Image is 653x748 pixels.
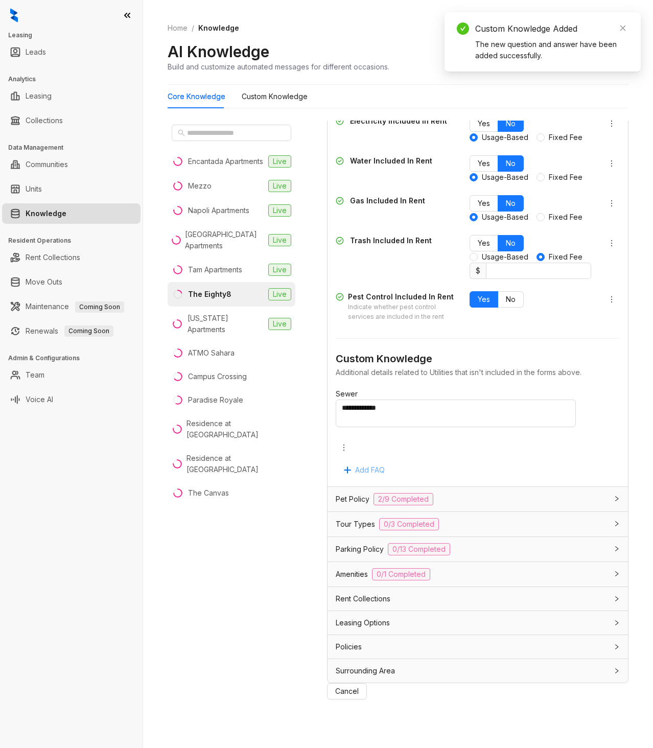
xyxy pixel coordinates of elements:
[478,239,490,247] span: Yes
[188,289,231,300] div: The Eighty8
[336,388,576,400] div: Sewer
[186,418,291,440] div: Residence at [GEOGRAPHIC_DATA]
[614,668,620,674] span: collapsed
[608,295,616,303] span: more
[188,205,249,216] div: Napoli Apartments
[192,22,194,34] li: /
[2,110,141,131] li: Collections
[374,493,433,505] span: 2/9 Completed
[8,75,143,84] h3: Analytics
[614,596,620,602] span: collapsed
[2,365,141,385] li: Team
[614,546,620,552] span: collapsed
[198,24,239,32] span: Knowledge
[336,569,368,580] span: Amenities
[350,195,425,206] div: Gas Included In Rent
[336,593,390,604] span: Rent Collections
[188,487,229,499] div: The Canvas
[10,8,18,22] img: logo
[478,251,532,263] span: Usage-Based
[470,263,486,279] span: $
[242,91,308,102] div: Custom Knowledge
[608,199,616,207] span: more
[8,354,143,363] h3: Admin & Configurations
[178,129,185,136] span: search
[328,587,628,611] div: Rent Collections
[478,212,532,223] span: Usage-Based
[26,154,68,175] a: Communities
[336,617,390,628] span: Leasing Options
[545,251,587,263] span: Fixed Fee
[268,155,291,168] span: Live
[336,641,362,652] span: Policies
[168,91,225,102] div: Core Knowledge
[8,143,143,152] h3: Data Management
[328,562,628,587] div: Amenities0/1 Completed
[168,61,389,72] div: Build and customize automated messages for different occasions.
[268,234,291,246] span: Live
[328,611,628,635] div: Leasing Options
[388,543,450,555] span: 0/13 Completed
[545,132,587,143] span: Fixed Fee
[328,659,628,683] div: Surrounding Area
[327,683,367,699] button: Cancel
[2,154,141,175] li: Communities
[188,180,212,192] div: Mezzo
[26,321,113,341] a: RenewalsComing Soon
[166,22,190,34] a: Home
[478,172,532,183] span: Usage-Based
[328,537,628,562] div: Parking Policy0/13 Completed
[168,42,269,61] h2: AI Knowledge
[2,321,141,341] li: Renewals
[617,22,628,34] a: Close
[188,347,235,359] div: ATMO Sahara
[26,203,66,224] a: Knowledge
[478,119,490,128] span: Yes
[336,367,620,378] div: Additional details related to Utilities that isn't included in the forms above.
[478,295,490,303] span: Yes
[188,371,247,382] div: Campus Crossing
[185,229,264,251] div: [GEOGRAPHIC_DATA] Apartments
[186,453,291,475] div: Residence at [GEOGRAPHIC_DATA]
[614,620,620,626] span: collapsed
[328,635,628,659] div: Policies
[75,301,124,313] span: Coming Soon
[379,518,439,530] span: 0/3 Completed
[478,132,532,143] span: Usage-Based
[328,512,628,536] div: Tour Types0/3 Completed
[64,325,113,337] span: Coming Soon
[268,318,291,330] span: Live
[506,159,516,168] span: No
[2,42,141,62] li: Leads
[26,247,80,268] a: Rent Collections
[608,239,616,247] span: more
[8,31,143,40] h3: Leasing
[188,313,264,335] div: [US_STATE] Apartments
[268,264,291,276] span: Live
[372,568,430,580] span: 0/1 Completed
[608,120,616,128] span: more
[26,86,52,106] a: Leasing
[457,22,469,35] span: check-circle
[506,239,516,247] span: No
[26,389,53,410] a: Voice AI
[268,204,291,217] span: Live
[336,544,384,555] span: Parking Policy
[26,110,63,131] a: Collections
[26,365,44,385] a: Team
[2,272,141,292] li: Move Outs
[614,571,620,577] span: collapsed
[26,42,46,62] a: Leads
[2,203,141,224] li: Knowledge
[478,159,490,168] span: Yes
[336,665,395,676] span: Surrounding Area
[26,179,42,199] a: Units
[188,394,243,406] div: Paradise Royale
[614,496,620,502] span: collapsed
[614,644,620,650] span: collapsed
[475,22,628,35] div: Custom Knowledge Added
[8,236,143,245] h3: Resident Operations
[336,462,393,478] button: Add FAQ
[348,291,457,302] div: Pest Control Included In Rent
[348,302,457,322] div: Indicate whether pest control services are included in the rent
